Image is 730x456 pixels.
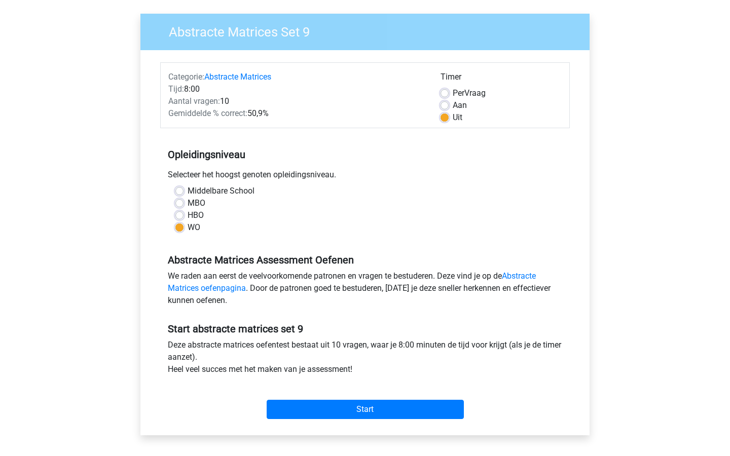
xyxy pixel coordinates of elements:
div: We raden aan eerst de veelvoorkomende patronen en vragen te bestuderen. Deze vind je op de . Door... [160,270,570,311]
span: Categorie: [168,72,204,82]
label: Aan [453,99,467,111]
input: Start [267,400,464,419]
div: Selecteer het hoogst genoten opleidingsniveau. [160,169,570,185]
label: HBO [188,209,204,221]
div: 8:00 [161,83,433,95]
span: Gemiddelde % correct: [168,108,247,118]
label: Vraag [453,87,486,99]
label: Middelbare School [188,185,254,197]
h5: Start abstracte matrices set 9 [168,323,562,335]
a: Abstracte Matrices [204,72,271,82]
div: Timer [441,71,562,87]
span: Tijd: [168,84,184,94]
span: Per [453,88,464,98]
h5: Abstracte Matrices Assessment Oefenen [168,254,562,266]
div: 10 [161,95,433,107]
h5: Opleidingsniveau [168,144,562,165]
span: Aantal vragen: [168,96,220,106]
div: 50,9% [161,107,433,120]
label: Uit [453,111,462,124]
h3: Abstracte Matrices Set 9 [157,20,582,40]
label: WO [188,221,200,234]
label: MBO [188,197,205,209]
div: Deze abstracte matrices oefentest bestaat uit 10 vragen, waar je 8:00 minuten de tijd voor krijgt... [160,339,570,379]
